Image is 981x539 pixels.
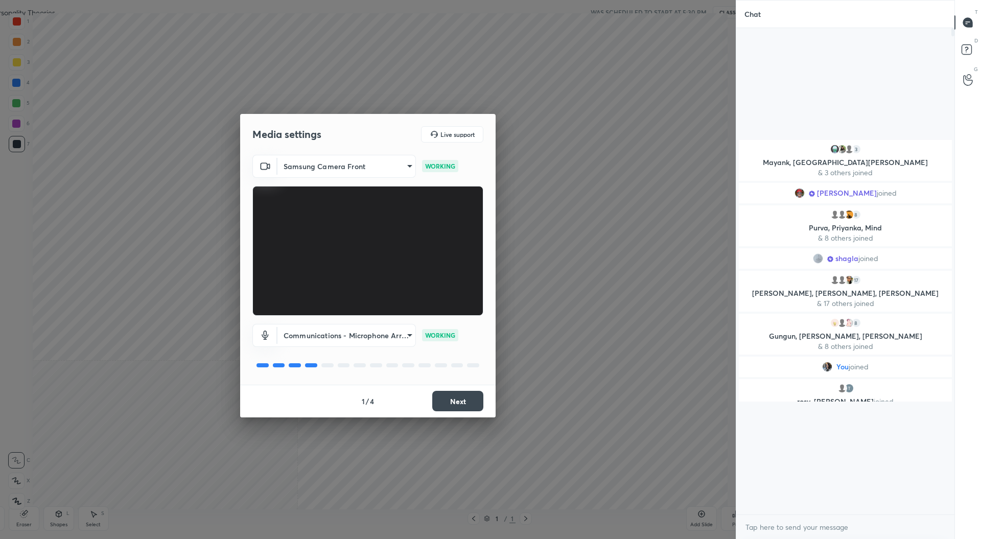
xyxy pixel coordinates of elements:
[745,332,946,340] p: Gungun, [PERSON_NAME], [PERSON_NAME]
[830,318,840,328] img: 3
[837,318,847,328] img: default.png
[877,189,897,197] span: joined
[252,128,321,141] h2: Media settings
[736,138,954,402] div: grid
[827,256,833,262] img: Learner_Badge_scholar_0185234fc8.svg
[844,383,854,393] img: ffd7ac13d62c4a319661c0a7039e2578.35087074_3
[837,209,847,220] img: default.png
[822,362,832,372] img: e790fd2257ae49ebaec70e20e582d26a.jpg
[837,383,847,393] img: default.png
[851,144,861,154] div: 3
[425,331,455,340] p: WORKING
[836,363,849,371] span: You
[837,275,847,285] img: default.png
[277,155,416,178] div: Samsung Camera Front
[362,396,365,407] h4: 1
[851,209,861,220] div: 8
[844,318,854,328] img: 752f77dcd14b47d5b7f3a62a127ca204.jpg
[745,234,946,242] p: & 8 others joined
[745,397,946,406] p: rosy, [PERSON_NAME]
[835,254,858,263] span: shagla
[849,363,869,371] span: joined
[974,65,978,73] p: G
[874,396,894,406] span: joined
[817,189,877,197] span: [PERSON_NAME]
[844,209,854,220] img: ee12cdd4683f4cf398599effba9d8235.jpg
[858,254,878,263] span: joined
[425,161,455,171] p: WORKING
[830,275,840,285] img: default.png
[851,318,861,328] div: 8
[813,253,823,264] img: 70ec3681391440f2bb18d82d52f19a80.jpg
[440,131,475,137] h5: Live support
[366,396,369,407] h4: /
[844,144,854,154] img: default.png
[830,144,840,154] img: 3
[736,1,769,28] p: Chat
[844,275,854,285] img: 904a55a8493b43949ff5fad9430cb1d4.jpg
[745,289,946,297] p: [PERSON_NAME], [PERSON_NAME], [PERSON_NAME]
[370,396,374,407] h4: 4
[851,275,861,285] div: 17
[745,224,946,232] p: Purva, Priyanka, Mind
[745,169,946,177] p: & 3 others joined
[837,144,847,154] img: a04bde14cc9a487fb9c7ef9a19ca51d2.jpg
[809,191,815,197] img: Learner_Badge_scholar_0185234fc8.svg
[745,342,946,350] p: & 8 others joined
[745,299,946,308] p: & 17 others joined
[830,209,840,220] img: default.png
[745,158,946,167] p: Mayank, [GEOGRAPHIC_DATA][PERSON_NAME]
[975,8,978,16] p: T
[974,37,978,44] p: D
[432,391,483,411] button: Next
[277,324,416,347] div: Samsung Camera Front
[795,188,805,198] img: e4fd7d785d1a4b49a6de20591df05294.jpg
